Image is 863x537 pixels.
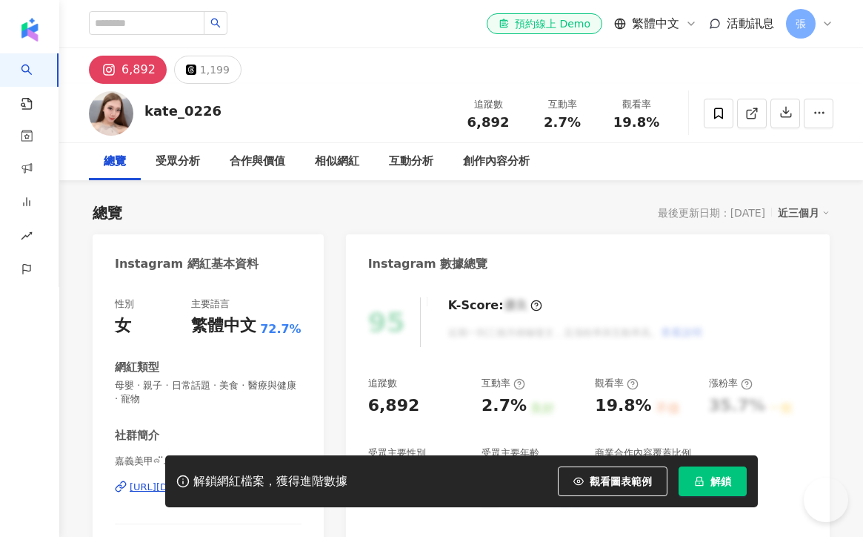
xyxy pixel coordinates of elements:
[21,53,50,111] a: search
[18,18,41,42] img: logo icon
[727,16,774,30] span: 活動訊息
[115,360,159,375] div: 網紅類型
[534,97,590,112] div: 互動率
[679,467,747,496] button: 解鎖
[694,476,704,487] span: lock
[368,377,397,390] div: 追蹤數
[315,153,359,171] div: 相似網紅
[115,314,131,337] div: 女
[368,447,426,460] div: 受眾主要性別
[499,16,590,31] div: 預約線上 Demo
[558,467,667,496] button: 觀看圖表範例
[796,16,806,32] span: 張
[115,428,159,444] div: 社群簡介
[595,447,691,460] div: 商業合作內容覆蓋比例
[93,202,122,223] div: 總覽
[590,475,652,487] span: 觀看圖表範例
[658,207,765,219] div: 最後更新日期：[DATE]
[544,115,581,130] span: 2.7%
[460,97,516,112] div: 追蹤數
[463,153,530,171] div: 創作內容分析
[156,153,200,171] div: 受眾分析
[210,18,221,28] span: search
[613,115,659,130] span: 19.8%
[174,56,241,84] button: 1,199
[21,221,33,254] span: rise
[467,114,510,130] span: 6,892
[778,203,830,223] div: 近三個月
[115,379,301,406] span: 母嬰 · 親子 · 日常話題 · 美食 · 醫療與健康 · 寵物
[260,321,301,337] span: 72.7%
[200,59,230,80] div: 1,199
[89,91,133,136] img: KOL Avatar
[115,297,134,311] div: 性別
[191,297,230,311] div: 主要語言
[230,153,285,171] div: 合作與價值
[144,102,221,120] div: kate_0226
[482,447,539,460] div: 受眾主要年齡
[193,474,347,490] div: 解鎖網紅檔案，獲得進階數據
[448,297,542,314] div: K-Score :
[482,377,525,390] div: 互動率
[191,314,256,337] div: 繁體中文
[632,16,679,32] span: 繁體中文
[710,475,731,487] span: 解鎖
[104,153,126,171] div: 總覽
[368,256,488,272] div: Instagram 數據總覽
[709,377,753,390] div: 漲粉率
[89,56,167,84] button: 6,892
[608,97,664,112] div: 觀看率
[389,153,433,171] div: 互動分析
[115,256,259,272] div: Instagram 網紅基本資料
[121,59,156,80] div: 6,892
[368,395,420,418] div: 6,892
[482,395,527,418] div: 2.7%
[595,377,639,390] div: 觀看率
[595,395,651,418] div: 19.8%
[487,13,602,34] a: 預約線上 Demo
